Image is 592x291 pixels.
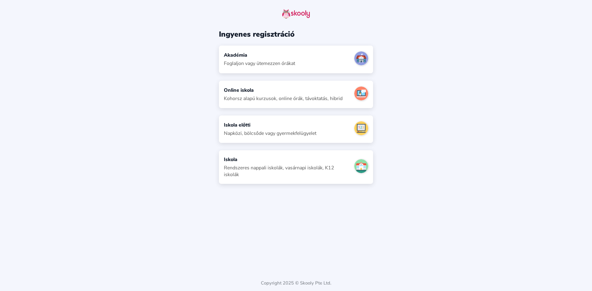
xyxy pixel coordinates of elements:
[224,95,343,102] div: Kohorsz alapú kurzusok, online órák, távoktatás, hibrid
[219,29,373,39] div: Ingyenes regisztráció
[224,122,316,128] div: Iskola előtti
[224,130,316,137] div: Napközi, bölcsőde vagy gyermekfelügyelet
[282,9,310,19] img: skooly-logo.png
[224,87,343,94] div: Online iskola
[224,156,349,163] div: Iskola
[224,164,349,178] div: Rendszeres nappali iskolák, vasárnapi iskolák, K12 iskolák
[224,60,295,67] div: Foglaljon vagy ütemezzen órákat
[219,11,226,18] button: arrow back outline
[224,52,295,59] div: Akadémia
